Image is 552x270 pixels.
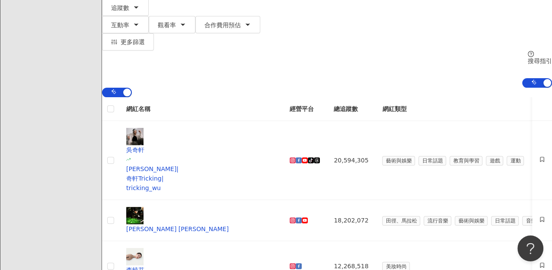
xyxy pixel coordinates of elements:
span: | [176,165,179,172]
span: 日常話題 [418,156,446,165]
span: 互動率 [111,22,129,29]
a: KOL Avatar吳奇軒[PERSON_NAME]|奇軒Tricking|tricking_wu [126,128,276,193]
iframe: Help Scout Beacon - Open [517,235,543,261]
span: 流行音樂 [424,216,451,226]
span: 音樂 [522,216,539,226]
span: tricking_wu [126,184,161,191]
a: KOL Avatar[PERSON_NAME] [PERSON_NAME] [126,207,276,234]
span: 教育與學習 [450,156,482,165]
span: | [162,175,164,182]
img: KOL Avatar [126,128,144,145]
th: 經營平台 [283,97,327,121]
td: 18,202,072 [327,200,375,241]
th: 網紅名稱 [119,97,283,121]
button: 觀看率 [149,16,195,33]
span: [PERSON_NAME] [126,165,176,172]
span: 奇軒Tricking [126,175,162,182]
span: 藝術與娛樂 [455,216,488,226]
img: KOL Avatar [126,207,144,224]
div: 搜尋指引 [528,57,552,64]
span: 運動 [507,156,524,165]
span: 觀看率 [158,22,176,29]
span: 遊戲 [486,156,503,165]
span: 田徑、馬拉松 [382,216,420,226]
span: 日常話題 [491,216,519,226]
button: 互動率 [102,16,149,33]
td: 20,594,305 [327,121,375,200]
img: KOL Avatar [126,248,144,265]
button: 更多篩選 [102,33,154,51]
th: 總追蹤數 [327,97,375,121]
button: 合作費用預估 [195,16,260,33]
span: question-circle [528,51,534,57]
span: 更多篩選 [121,38,145,45]
div: 吳奇軒 [126,145,276,155]
span: 追蹤數 [111,4,129,11]
span: 藝術與娛樂 [382,156,415,165]
div: [PERSON_NAME] [PERSON_NAME] [126,224,276,234]
span: 合作費用預估 [204,22,241,29]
